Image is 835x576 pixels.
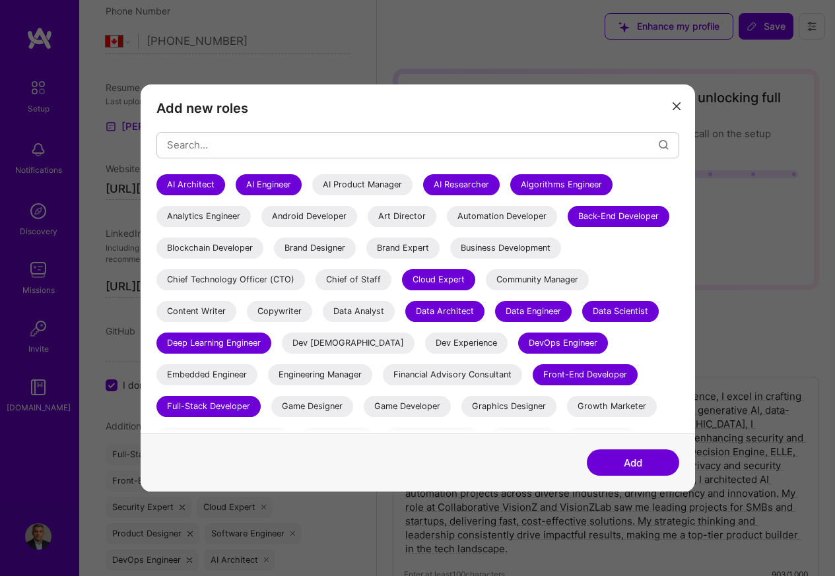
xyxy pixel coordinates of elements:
div: Business Development [450,238,561,259]
div: Game Designer [271,396,353,417]
div: Art Director [368,206,436,227]
div: Data Architect [405,301,484,322]
div: ML Engineer [567,428,637,449]
input: Search... [167,128,659,162]
div: Data Engineer [495,301,572,322]
div: Data Scientist [582,301,659,322]
div: Android Developer [261,206,357,227]
div: Automation Developer [447,206,557,227]
div: AI Architect [156,174,225,195]
div: Algorithms Engineer [510,174,613,195]
div: DevOps Engineer [518,333,608,354]
div: Growth Marketer [567,396,657,417]
div: Engineering Manager [268,364,372,385]
i: icon Close [673,102,681,110]
div: Front-End Developer [533,364,638,385]
div: Graphics Designer [461,396,556,417]
div: Deep Learning Engineer [156,333,271,354]
div: Analytics Engineer [156,206,251,227]
h3: Add new roles [156,100,679,116]
div: Data Analyst [323,301,395,322]
div: AI Product Manager [312,174,413,195]
div: Back-End Developer [568,206,669,227]
div: Chief of Staff [316,269,391,290]
div: Full-Stack Developer [156,396,261,417]
div: Copywriter [247,301,312,322]
div: Cloud Expert [402,269,475,290]
div: Industrial Designer [385,428,480,449]
button: Add [587,449,679,476]
div: modal [141,84,695,492]
div: AI Researcher [423,174,500,195]
div: Law Expert [490,428,556,449]
div: Game Developer [364,396,451,417]
div: Embedded Engineer [156,364,257,385]
div: Dev [DEMOGRAPHIC_DATA] [282,333,415,354]
div: Brand Expert [366,238,440,259]
div: Blockchain Developer [156,238,263,259]
div: Human Resource Consultant [156,428,290,449]
div: AI Engineer [236,174,302,195]
div: Brand Designer [274,238,356,259]
div: Financial Advisory Consultant [383,364,522,385]
div: Community Manager [486,269,589,290]
div: IT Consultant [300,428,374,449]
div: Dev Experience [425,333,508,354]
div: Content Writer [156,301,236,322]
i: icon Search [659,140,669,150]
div: Chief Technology Officer (CTO) [156,269,305,290]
